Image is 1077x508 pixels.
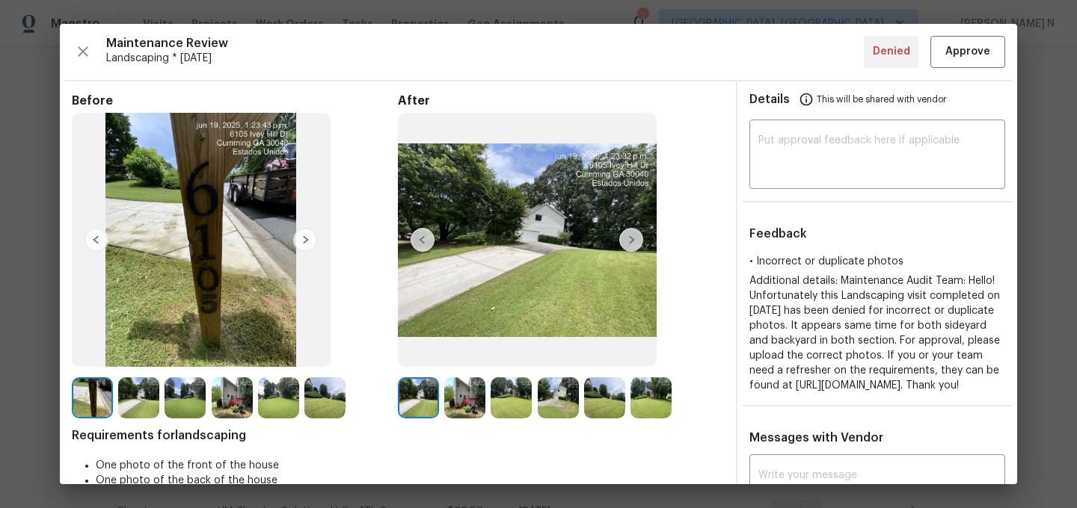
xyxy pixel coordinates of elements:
[749,432,883,444] span: Messages with Vendor
[72,428,724,443] span: Requirements for landscaping
[749,228,807,240] span: Feedback
[72,93,398,108] span: Before
[945,43,990,61] span: Approve
[96,473,724,488] li: One photo of the back of the house
[106,36,864,51] span: Maintenance Review
[106,51,864,66] span: Landscaping * [DATE]
[293,228,317,252] img: right-chevron-button-url
[749,256,903,267] span: • Incorrect or duplicate photos
[411,228,435,252] img: left-chevron-button-url
[749,276,1000,391] span: Additional details: Maintenance Audit Team: Hello! Unfortunately this Landscaping visit completed...
[749,81,790,117] span: Details
[930,36,1005,68] button: Approve
[96,458,724,473] li: One photo of the front of the house
[619,228,643,252] img: right-chevron-button-url
[85,228,108,252] img: left-chevron-button-url
[817,81,946,117] span: This will be shared with vendor
[398,93,724,108] span: After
